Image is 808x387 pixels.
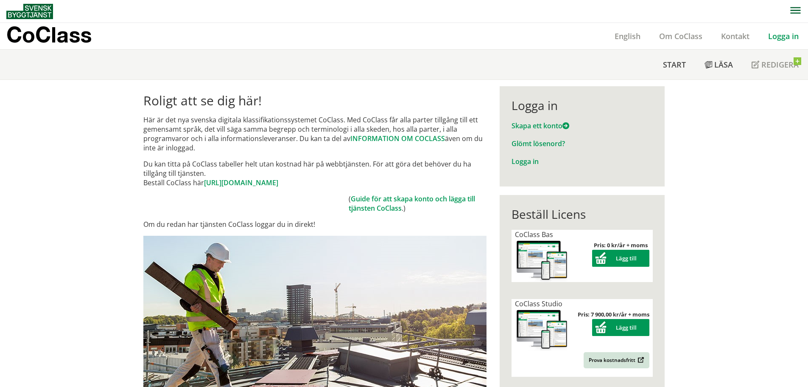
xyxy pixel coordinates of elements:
[592,254,649,262] a: Lägg till
[515,239,569,282] img: coclass-license.jpg
[512,139,565,148] a: Glömt lösenord?
[714,59,733,70] span: Läsa
[512,207,653,221] div: Beställ Licens
[349,194,486,213] td: ( .)
[143,93,486,108] h1: Roligt att se dig här!
[6,30,92,40] p: CoClass
[515,299,562,308] span: CoClass Studio
[204,178,278,187] a: [URL][DOMAIN_NAME]
[584,352,649,368] a: Prova kostnadsfritt
[143,115,486,153] p: Här är det nya svenska digitala klassifikationssystemet CoClass. Med CoClass får alla parter till...
[515,308,569,351] img: coclass-license.jpg
[663,59,686,70] span: Start
[605,31,650,41] a: English
[592,324,649,331] a: Lägg till
[512,121,569,130] a: Skapa ett konto
[350,134,445,143] a: INFORMATION OM COCLASS
[592,250,649,267] button: Lägg till
[578,311,649,318] strong: Pris: 7 900,00 kr/år + moms
[636,357,644,363] img: Outbound.png
[515,230,553,239] span: CoClass Bas
[594,241,648,249] strong: Pris: 0 kr/år + moms
[143,220,486,229] p: Om du redan har tjänsten CoClass loggar du in direkt!
[6,4,53,19] img: Svensk Byggtjänst
[592,319,649,336] button: Lägg till
[143,159,486,187] p: Du kan titta på CoClass tabeller helt utan kostnad här på webbtjänsten. För att göra det behöver ...
[695,50,742,79] a: Läsa
[512,98,653,113] div: Logga in
[654,50,695,79] a: Start
[6,23,110,49] a: CoClass
[712,31,759,41] a: Kontakt
[349,194,475,213] a: Guide för att skapa konto och lägga till tjänsten CoClass
[650,31,712,41] a: Om CoClass
[759,31,808,41] a: Logga in
[512,157,539,166] a: Logga in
